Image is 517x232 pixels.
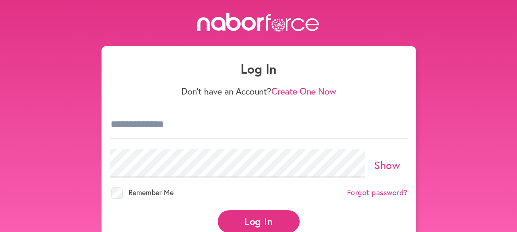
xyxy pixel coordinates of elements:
a: Create One Now [271,85,336,97]
p: Don't have an Account? [110,86,408,97]
span: Remember Me [129,187,174,197]
a: Show [374,158,400,172]
a: Forgot password? [347,188,408,197]
h1: Log In [110,61,408,77]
